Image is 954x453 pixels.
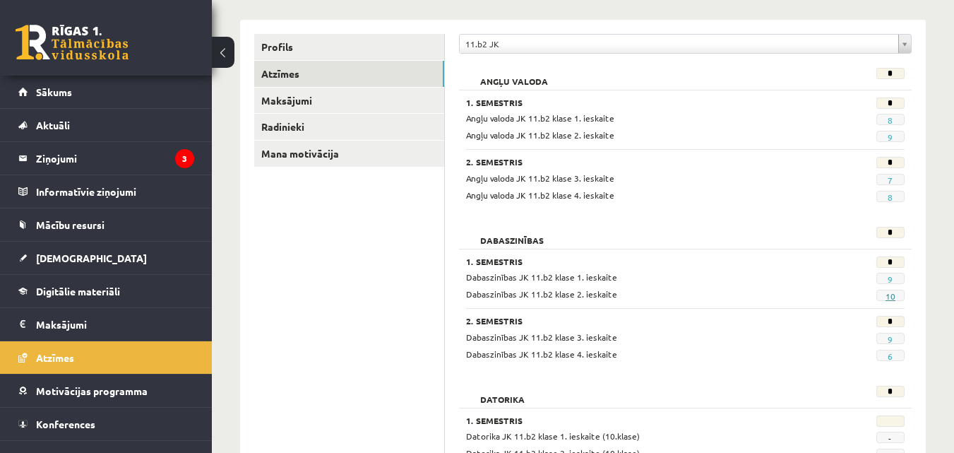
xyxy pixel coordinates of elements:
[18,275,194,307] a: Digitālie materiāli
[466,172,614,184] span: Angļu valoda JK 11.b2 klase 3. ieskaite
[18,375,194,407] a: Motivācijas programma
[888,131,893,143] a: 9
[466,189,614,201] span: Angļu valoda JK 11.b2 klase 4. ieskaite
[466,386,539,400] h2: Datorika
[254,141,444,167] a: Mana motivācija
[888,175,893,186] a: 7
[466,68,562,82] h2: Angļu valoda
[18,341,194,374] a: Atzīmes
[36,384,148,397] span: Motivācijas programma
[36,119,70,131] span: Aktuāli
[18,308,194,341] a: Maksājumi
[466,129,614,141] span: Angļu valoda JK 11.b2 klase 2. ieskaite
[466,157,828,167] h3: 2. Semestris
[36,86,72,98] span: Sākums
[888,114,893,126] a: 8
[254,88,444,114] a: Maksājumi
[16,25,129,60] a: Rīgas 1. Tālmācības vidusskola
[466,416,828,425] h3: 1. Semestris
[18,109,194,141] a: Aktuāli
[18,76,194,108] a: Sākums
[466,98,828,107] h3: 1. Semestris
[888,351,893,362] a: 6
[18,175,194,208] a: Informatīvie ziņojumi
[888,334,893,345] a: 9
[36,218,105,231] span: Mācību resursi
[466,257,828,266] h3: 1. Semestris
[175,149,194,168] i: 3
[466,288,617,300] span: Dabaszinības JK 11.b2 klase 2. ieskaite
[888,192,893,203] a: 8
[18,142,194,175] a: Ziņojumi3
[466,316,828,326] h3: 2. Semestris
[36,351,74,364] span: Atzīmes
[466,271,617,283] span: Dabaszinības JK 11.b2 klase 1. ieskaite
[466,112,614,124] span: Angļu valoda JK 11.b2 klase 1. ieskaite
[254,61,444,87] a: Atzīmes
[466,348,617,360] span: Dabaszinības JK 11.b2 klase 4. ieskaite
[36,285,120,298] span: Digitālie materiāli
[18,408,194,440] a: Konferences
[876,432,905,443] span: -
[466,430,640,442] span: Datorika JK 11.b2 klase 1. ieskaite (10.klase)
[18,242,194,274] a: [DEMOGRAPHIC_DATA]
[254,114,444,140] a: Radinieki
[36,175,194,208] legend: Informatīvie ziņojumi
[465,35,893,53] span: 11.b2 JK
[36,308,194,341] legend: Maksājumi
[36,142,194,175] legend: Ziņojumi
[460,35,911,53] a: 11.b2 JK
[886,290,895,302] a: 10
[254,34,444,60] a: Profils
[888,273,893,285] a: 9
[36,418,95,430] span: Konferences
[18,208,194,241] a: Mācību resursi
[36,252,147,264] span: [DEMOGRAPHIC_DATA]
[466,331,617,343] span: Dabaszinības JK 11.b2 klase 3. ieskaite
[466,227,558,241] h2: Dabaszinības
